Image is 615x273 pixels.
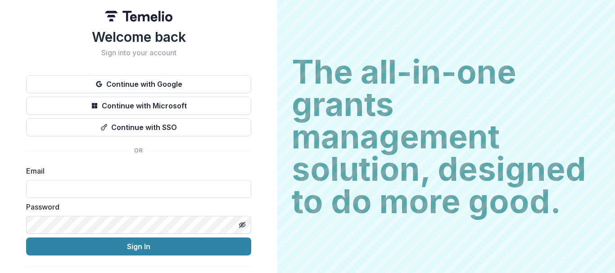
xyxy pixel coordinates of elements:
[26,75,251,93] button: Continue with Google
[105,11,172,22] img: Temelio
[26,237,251,255] button: Sign In
[26,118,251,136] button: Continue with SSO
[26,201,246,212] label: Password
[26,97,251,115] button: Continue with Microsoft
[235,218,249,232] button: Toggle password visibility
[26,49,251,57] h2: Sign into your account
[26,166,246,176] label: Email
[26,29,251,45] h1: Welcome back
